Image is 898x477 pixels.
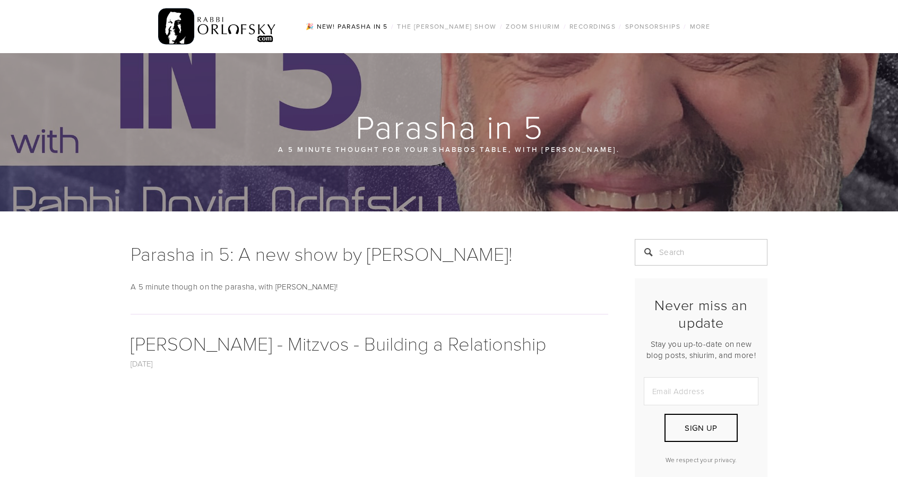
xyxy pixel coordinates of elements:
span: / [684,22,686,31]
a: [PERSON_NAME] - Mitzvos - Building a Relationship [131,330,546,356]
input: Email Address [644,377,758,405]
h1: Parasha in 5 [131,109,769,143]
a: Recordings [566,20,619,33]
input: Search [635,239,767,266]
p: A 5 minute thought for your Shabbos table, with [PERSON_NAME]. [194,143,704,155]
button: Sign Up [664,414,738,442]
p: Stay you up-to-date on new blog posts, shiurim, and more! [644,338,758,361]
span: Sign Up [685,422,717,433]
span: / [500,22,503,31]
span: / [391,22,394,31]
a: Zoom Shiurim [503,20,563,33]
a: More [687,20,714,33]
a: Sponsorships [622,20,684,33]
span: / [619,22,621,31]
p: A 5 minute though on the parasha, with [PERSON_NAME]! [131,280,608,293]
a: The [PERSON_NAME] Show [394,20,500,33]
a: [DATE] [131,358,153,369]
img: RabbiOrlofsky.com [158,6,277,47]
span: / [564,22,566,31]
h1: Parasha in 5: A new show by [PERSON_NAME]! [131,239,608,268]
a: 🎉 NEW! Parasha in 5 [303,20,391,33]
p: We respect your privacy. [644,455,758,464]
h2: Never miss an update [644,296,758,331]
